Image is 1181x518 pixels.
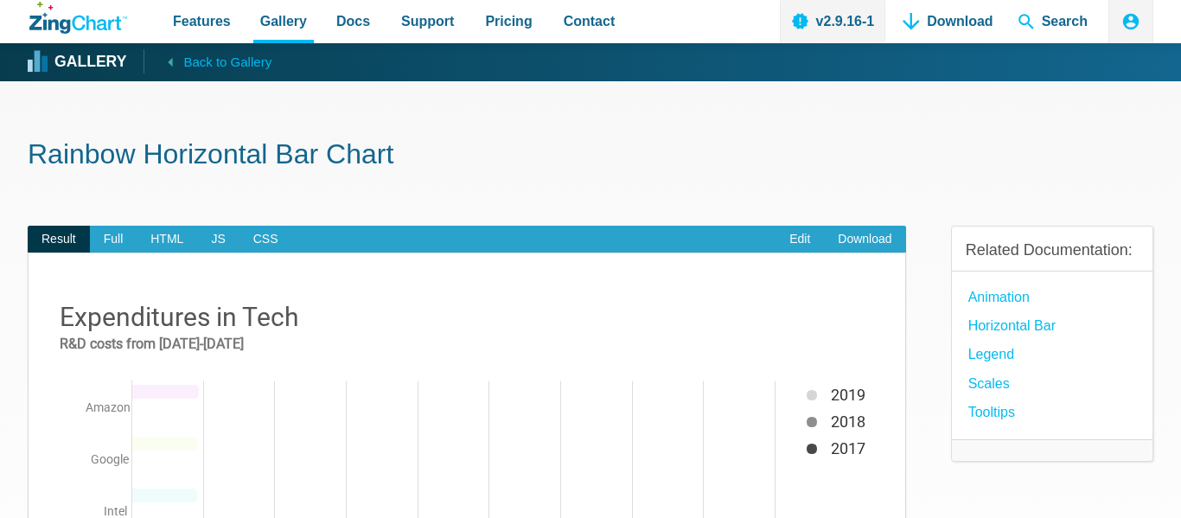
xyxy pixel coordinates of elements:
a: Back to Gallery [144,49,271,74]
span: Full [90,226,137,253]
a: Scales [968,372,1010,395]
span: CSS [239,226,292,253]
a: Edit [776,226,824,253]
h1: Rainbow Horizontal Bar Chart [28,137,1153,176]
span: HTML [137,226,197,253]
span: Contact [564,10,616,33]
span: Docs [336,10,370,33]
span: Pricing [485,10,532,33]
a: Gallery [29,49,126,75]
a: ZingChart Logo. Click to return to the homepage [29,2,127,34]
span: Support [401,10,454,33]
span: Result [28,226,90,253]
span: JS [197,226,239,253]
a: Tooltips [968,400,1015,424]
a: Legend [968,342,1014,366]
span: Features [173,10,231,33]
h3: Related Documentation: [966,240,1139,260]
span: Gallery [260,10,307,33]
a: Horizontal Bar [968,314,1056,337]
span: Back to Gallery [183,51,271,74]
a: Animation [968,285,1030,309]
a: Download [824,226,905,253]
strong: Gallery [54,54,126,70]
